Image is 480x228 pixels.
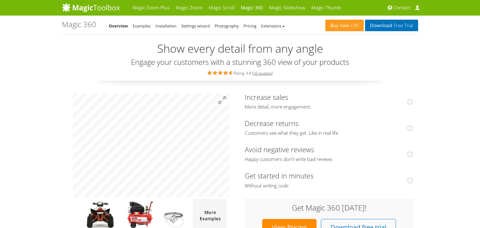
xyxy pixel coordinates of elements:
[243,23,256,29] a: Pricing
[245,130,413,136] span: Customers see what they get. Like in real life
[245,183,413,189] span: Without writing code
[393,5,410,11] span: Contact
[325,20,364,31] a: Buy now£99
[62,20,96,28] h1: Magic 360
[245,145,413,163] a: Avoid negative reviewsHappy customers don't write bad reviews
[109,23,128,29] a: Overview
[245,156,413,163] span: Happy customers don't write bad reviews
[62,3,120,12] img: MagicToolbox.com - Image tools for your website
[253,70,272,76] a: 16 reviews
[156,23,177,29] a: Installation
[181,23,210,29] a: Settings wizard
[349,23,359,28] span: £99
[245,92,413,110] a: Increase salesMore detail, more engagement.
[214,23,239,29] a: Photography
[245,119,413,136] a: Decrease returnsCustomers see what they get. Like in real life
[62,42,418,55] h2: Show every detail from any angle
[62,69,418,76] div: Rating: 4.8 ( )
[62,58,418,66] h3: Engage your customers with a stunning 360 view of your products
[261,23,284,29] a: Extensions
[392,23,413,28] span: Free Trial
[251,204,407,212] h3: Get Magic 360 [DATE]!
[245,104,413,110] span: More detail, more engagement.
[133,23,151,29] a: Examples
[245,171,413,189] a: Get started in minutesWithout writing code
[365,20,418,31] a: DownloadFree Trial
